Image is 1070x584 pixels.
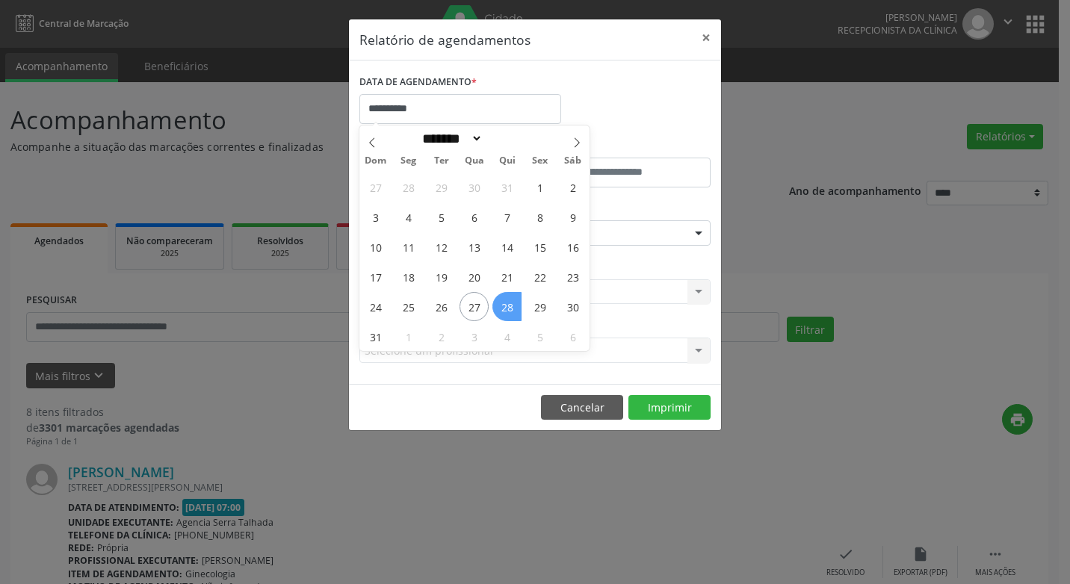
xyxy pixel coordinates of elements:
[417,131,483,146] select: Month
[394,292,423,321] span: Agosto 25, 2025
[492,262,522,291] span: Agosto 21, 2025
[460,262,489,291] span: Agosto 20, 2025
[361,322,390,351] span: Agosto 31, 2025
[557,156,590,166] span: Sáb
[425,156,458,166] span: Ter
[394,173,423,202] span: Julho 28, 2025
[558,262,587,291] span: Agosto 23, 2025
[427,322,456,351] span: Setembro 2, 2025
[460,322,489,351] span: Setembro 3, 2025
[525,322,554,351] span: Setembro 5, 2025
[558,173,587,202] span: Agosto 2, 2025
[394,202,423,232] span: Agosto 4, 2025
[460,292,489,321] span: Agosto 27, 2025
[525,262,554,291] span: Agosto 22, 2025
[492,232,522,261] span: Agosto 14, 2025
[525,173,554,202] span: Agosto 1, 2025
[359,71,477,94] label: DATA DE AGENDAMENTO
[524,156,557,166] span: Sex
[361,292,390,321] span: Agosto 24, 2025
[558,322,587,351] span: Setembro 6, 2025
[394,232,423,261] span: Agosto 11, 2025
[539,134,711,158] label: ATÉ
[427,202,456,232] span: Agosto 5, 2025
[361,173,390,202] span: Julho 27, 2025
[394,322,423,351] span: Setembro 1, 2025
[427,173,456,202] span: Julho 29, 2025
[525,232,554,261] span: Agosto 15, 2025
[541,395,623,420] button: Cancelar
[492,292,522,321] span: Agosto 28, 2025
[394,262,423,291] span: Agosto 18, 2025
[492,173,522,202] span: Julho 31, 2025
[558,232,587,261] span: Agosto 16, 2025
[492,202,522,232] span: Agosto 7, 2025
[361,202,390,232] span: Agosto 3, 2025
[558,202,587,232] span: Agosto 9, 2025
[427,292,456,321] span: Agosto 26, 2025
[460,173,489,202] span: Julho 30, 2025
[392,156,425,166] span: Seg
[525,292,554,321] span: Agosto 29, 2025
[483,131,532,146] input: Year
[460,202,489,232] span: Agosto 6, 2025
[361,262,390,291] span: Agosto 17, 2025
[691,19,721,56] button: Close
[427,232,456,261] span: Agosto 12, 2025
[359,156,392,166] span: Dom
[460,232,489,261] span: Agosto 13, 2025
[558,292,587,321] span: Agosto 30, 2025
[361,232,390,261] span: Agosto 10, 2025
[491,156,524,166] span: Qui
[359,30,531,49] h5: Relatório de agendamentos
[492,322,522,351] span: Setembro 4, 2025
[427,262,456,291] span: Agosto 19, 2025
[525,202,554,232] span: Agosto 8, 2025
[628,395,711,420] button: Imprimir
[458,156,491,166] span: Qua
